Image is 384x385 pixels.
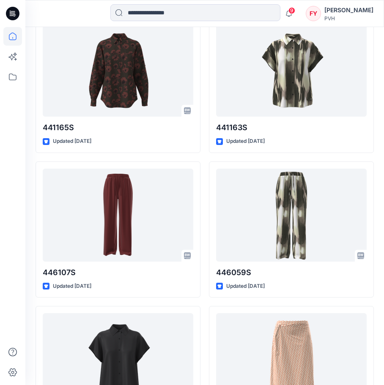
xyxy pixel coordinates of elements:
[324,5,373,15] div: [PERSON_NAME]
[43,169,193,262] a: 446107S
[216,169,367,262] a: 446059S
[226,137,265,146] p: Updated [DATE]
[53,137,91,146] p: Updated [DATE]
[216,24,367,117] a: 441163S
[43,24,193,117] a: 441165S
[324,15,373,22] div: PVH
[306,6,321,21] div: FY
[43,122,193,134] p: 441165S
[288,7,295,14] span: 9
[226,282,265,291] p: Updated [DATE]
[43,267,193,279] p: 446107S
[53,282,91,291] p: Updated [DATE]
[216,122,367,134] p: 441163S
[216,267,367,279] p: 446059S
